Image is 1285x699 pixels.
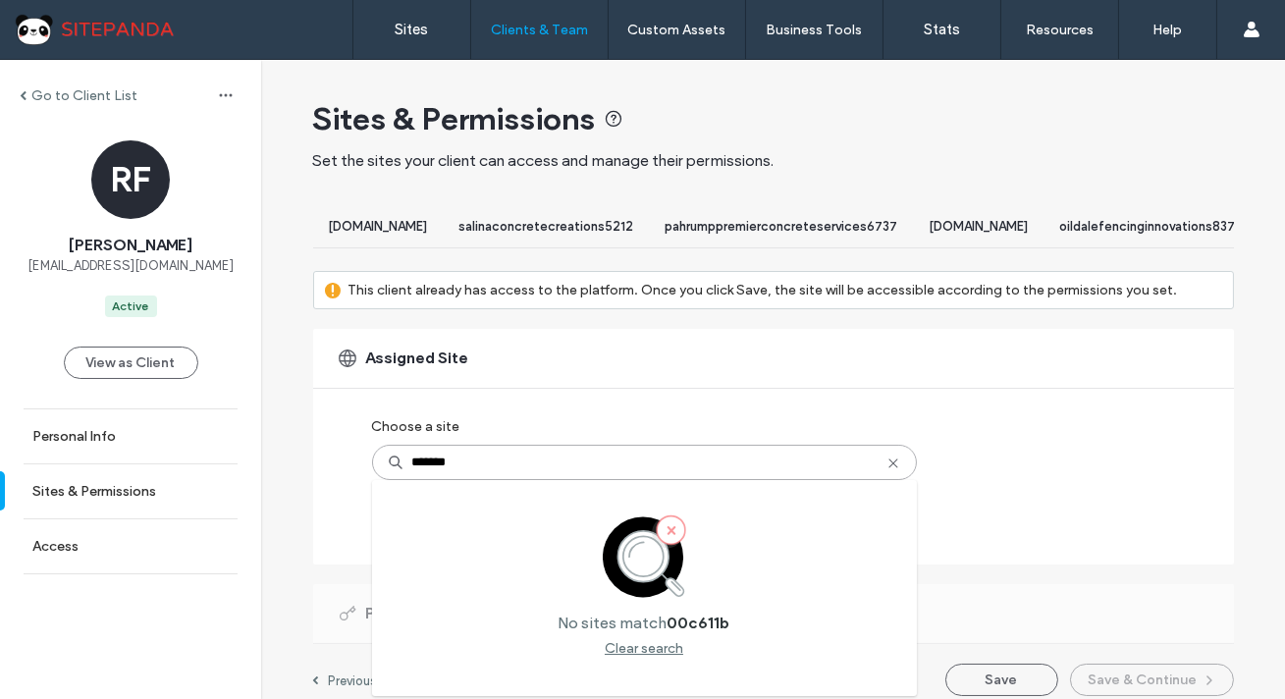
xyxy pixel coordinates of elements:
[930,219,1029,234] span: [DOMAIN_NAME]
[924,21,960,38] label: Stats
[113,297,149,315] div: Active
[396,21,429,38] label: Sites
[348,272,1178,308] label: This client already has access to the platform. Once you click Save, the site will be accessible ...
[329,219,428,234] span: [DOMAIN_NAME]
[366,348,469,369] span: Assigned Site
[44,14,84,31] span: Help
[1060,219,1244,234] span: oildalefencinginnovations8379
[491,22,588,38] label: Clients & Team
[366,603,457,624] span: Permissions
[313,672,378,688] a: Previous
[69,235,192,256] span: [PERSON_NAME]
[459,219,634,234] span: salinaconcretecreations5212
[32,428,116,445] label: Personal Info
[329,673,378,688] label: Previous
[668,614,730,632] label: 00c611b
[1026,22,1094,38] label: Resources
[559,614,668,632] label: No sites match
[31,87,137,104] label: Go to Client List
[767,22,863,38] label: Business Tools
[372,408,460,445] label: Choose a site
[27,256,234,276] span: [EMAIL_ADDRESS][DOMAIN_NAME]
[32,538,79,555] label: Access
[32,483,156,500] label: Sites & Permissions
[628,22,726,38] label: Custom Assets
[64,347,198,379] button: View as Client
[372,480,692,516] label: Don't have a site for this client yet?
[666,219,898,234] span: pahrumppremierconcreteservices6737
[313,151,775,170] span: Set the sites your client can access and manage their permissions.
[313,99,596,138] span: Sites & Permissions
[945,664,1058,696] button: Save
[605,640,683,657] div: Clear search
[91,140,170,219] div: RF
[1153,22,1183,38] label: Help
